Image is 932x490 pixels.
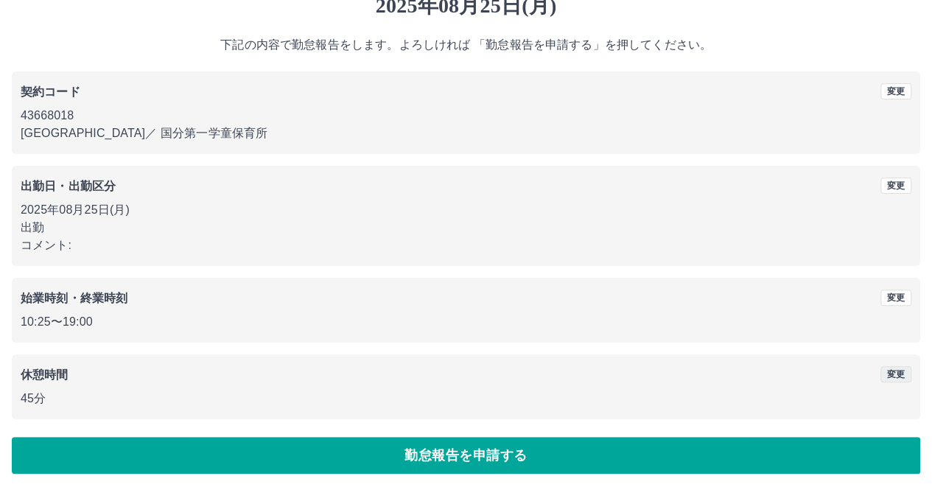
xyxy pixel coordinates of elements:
[880,366,911,382] button: 変更
[21,219,911,237] p: 出勤
[12,36,920,54] p: 下記の内容で勤怠報告をします。よろしければ 「勤怠報告を申請する」を押してください。
[21,313,911,331] p: 10:25 〜 19:00
[21,368,69,381] b: 休憩時間
[21,201,911,219] p: 2025年08月25日(月)
[21,85,80,98] b: 契約コード
[21,390,911,407] p: 45分
[21,292,127,304] b: 始業時刻・終業時刻
[880,178,911,194] button: 変更
[21,107,911,125] p: 43668018
[21,125,911,142] p: [GEOGRAPHIC_DATA] ／ 国分第一学童保育所
[12,437,920,474] button: 勤怠報告を申請する
[880,290,911,306] button: 変更
[880,83,911,99] button: 変更
[21,237,911,254] p: コメント:
[21,180,116,192] b: 出勤日・出勤区分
